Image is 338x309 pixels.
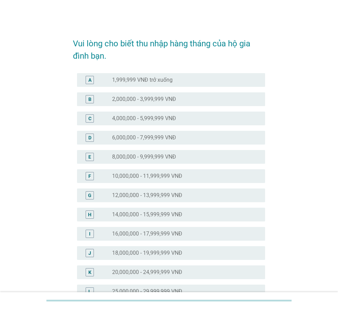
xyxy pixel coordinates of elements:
label: 14,000,000 - 15,999,999 VNĐ [112,211,182,218]
label: 25,000,000 - 29,999,999 VNĐ [112,288,182,295]
label: 6,000,000 - 7,999,999 VNĐ [112,134,176,141]
label: 8,000,000 - 9,999,999 VNĐ [112,153,176,160]
div: A [88,76,91,83]
div: C [88,115,91,122]
div: G [88,192,91,199]
div: K [88,268,91,276]
div: J [88,249,91,256]
div: I [89,230,90,237]
label: 2,000,000 - 3,999,999 VNĐ [112,96,176,103]
label: 4,000,000 - 5,999,999 VNĐ [112,115,176,122]
label: 16,000,000 - 17,999,999 VNĐ [112,230,182,237]
div: E [88,153,91,160]
label: 12,000,000 - 13,999,999 VNĐ [112,192,182,199]
label: 18,000,000 - 19,999,999 VNĐ [112,250,182,256]
label: 1,999,999 VNĐ trở xuống [112,77,173,83]
label: 20,000,000 - 24,999,999 VNĐ [112,269,182,276]
h2: Vui lòng cho biết thu nhập hàng tháng của hộ gia đình bạn. [73,31,265,62]
div: L [88,288,91,295]
label: 10,000,000 - 11,999,999 VNĐ [112,173,182,180]
div: D [88,134,91,141]
div: F [88,172,91,180]
div: H [88,211,91,218]
div: B [88,95,91,103]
